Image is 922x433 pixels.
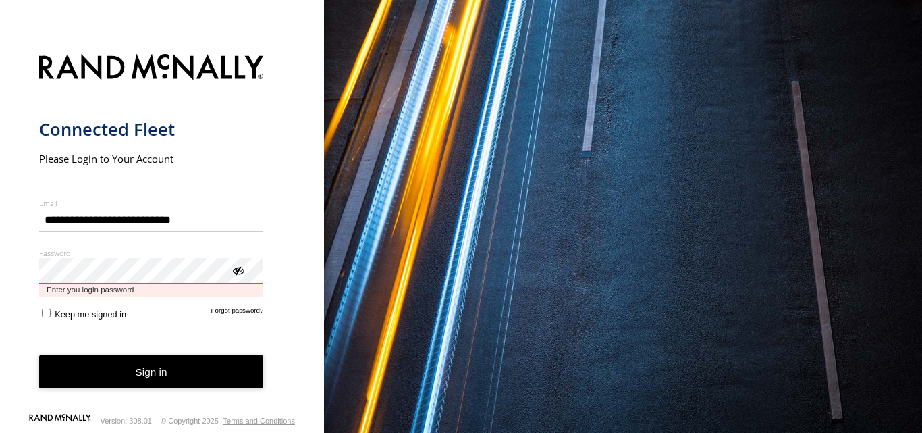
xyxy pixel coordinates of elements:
[42,309,51,317] input: Keep me signed in
[29,414,91,428] a: Visit our Website
[161,417,295,425] div: © Copyright 2025 -
[39,152,264,165] h2: Please Login to Your Account
[223,417,295,425] a: Terms and Conditions
[55,309,126,320] span: Keep me signed in
[39,355,264,388] button: Sign in
[39,248,264,258] label: Password
[101,417,152,425] div: Version: 308.01
[39,51,264,86] img: Rand McNally
[39,46,286,413] form: main
[211,307,264,320] a: Forgot password?
[39,198,264,208] label: Email
[231,263,244,276] div: ViewPassword
[39,118,264,141] h1: Connected Fleet
[39,284,264,297] span: Enter you login password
